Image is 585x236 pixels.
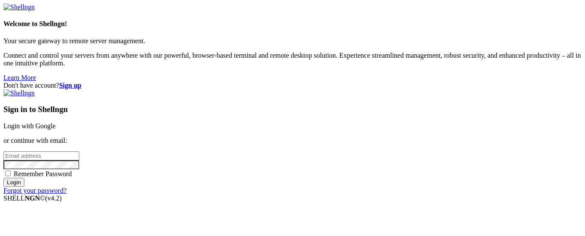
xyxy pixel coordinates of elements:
h3: Sign in to Shellngn [3,105,582,114]
input: Login [3,178,24,187]
span: SHELL © [3,195,62,202]
span: 4.2.0 [45,195,62,202]
p: or continue with email: [3,137,582,145]
span: Remember Password [14,170,72,177]
input: Email address [3,151,79,160]
b: NGN [25,195,40,202]
p: Your secure gateway to remote server management. [3,37,582,45]
img: Shellngn [3,89,35,97]
p: Connect and control your servers from anywhere with our powerful, browser-based terminal and remo... [3,52,582,67]
input: Remember Password [5,171,11,176]
img: Shellngn [3,3,35,11]
a: Login with Google [3,122,56,130]
a: Forgot your password? [3,187,66,194]
h4: Welcome to Shellngn! [3,20,582,28]
a: Sign up [59,82,81,89]
div: Don't have account? [3,82,582,89]
a: Learn More [3,74,36,81]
